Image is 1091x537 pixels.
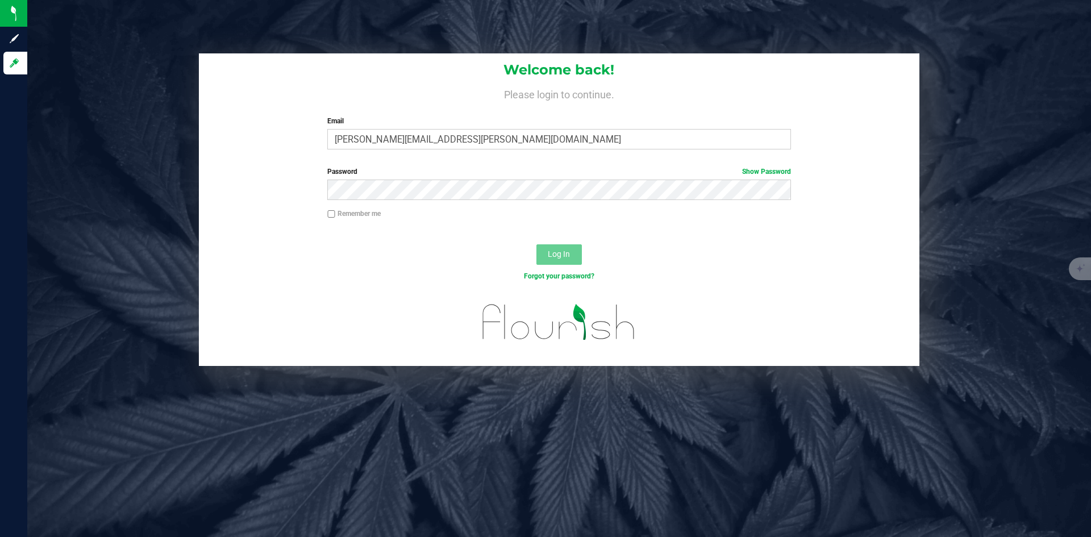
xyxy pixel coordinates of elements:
[9,33,20,44] inline-svg: Sign up
[327,209,381,219] label: Remember me
[327,116,790,126] label: Email
[536,244,582,265] button: Log In
[327,168,357,176] span: Password
[469,293,649,351] img: flourish_logo.svg
[9,57,20,69] inline-svg: Log in
[199,63,919,77] h1: Welcome back!
[548,249,570,259] span: Log In
[199,86,919,100] h4: Please login to continue.
[524,272,594,280] a: Forgot your password?
[742,168,791,176] a: Show Password
[327,210,335,218] input: Remember me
